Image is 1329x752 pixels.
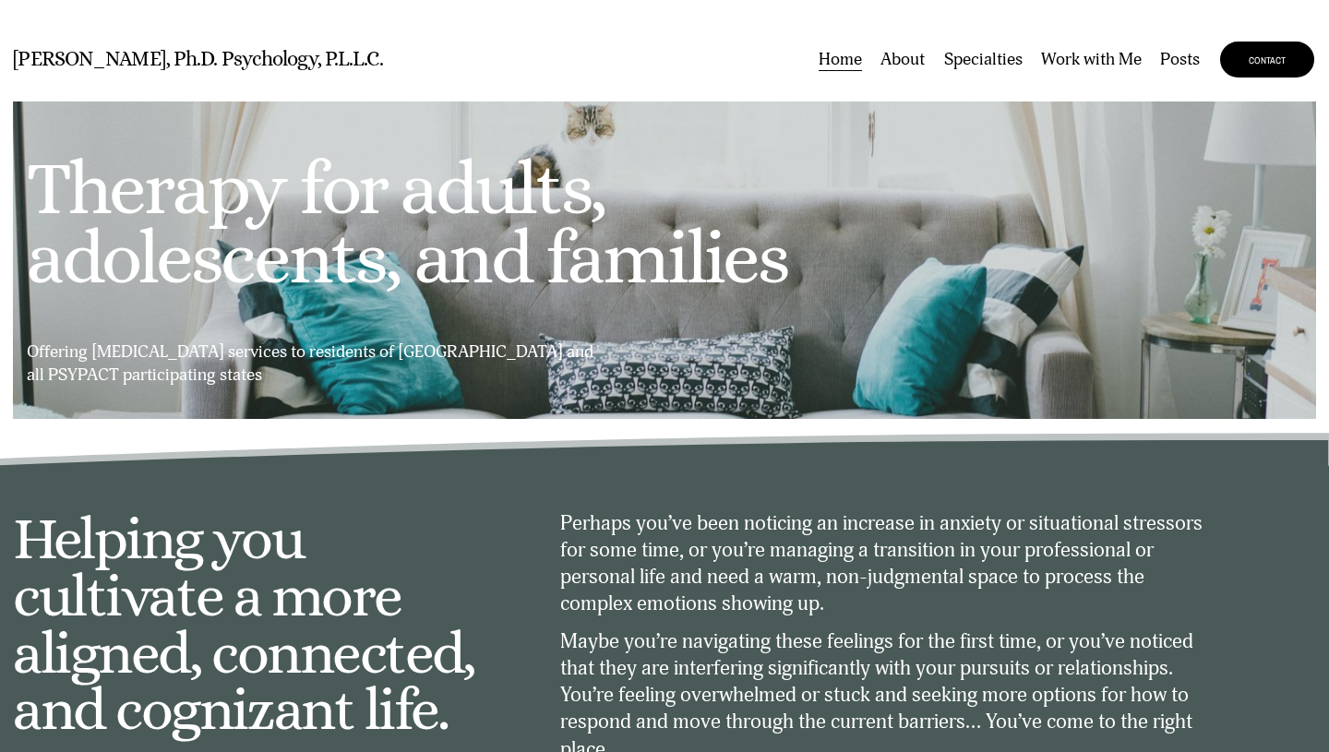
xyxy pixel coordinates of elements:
[13,510,495,738] h2: Helping you cultivate a more aligned, connected, and cognizant life.
[944,47,1023,73] a: folder dropdown
[560,510,1206,617] p: Perhaps you’ve been noticing an increase in anxiety or situational stressors for some time, or yo...
[880,47,925,73] a: About
[1160,47,1200,73] a: Posts
[819,47,862,73] a: Home
[1041,47,1142,73] a: Work with Me
[27,340,606,386] p: Offering [MEDICAL_DATA] services to residents of [GEOGRAPHIC_DATA] and all PSYPACT participating ...
[1218,40,1316,79] a: CONTACT
[944,48,1023,71] span: Specialties
[13,47,382,70] a: [PERSON_NAME], Ph.D. Psychology, P.L.L.C.
[27,154,820,292] h1: Therapy for adults, adolescents, and families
